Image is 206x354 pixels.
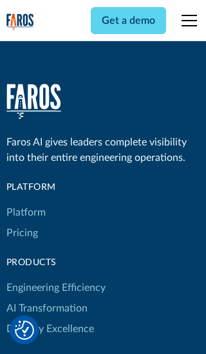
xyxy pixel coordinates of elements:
[15,321,34,340] img: Revisit consent button
[6,135,200,165] div: Faros AI gives leaders complete visibility into their entire engineering operations.
[6,298,88,319] a: AI Transformation
[6,319,94,339] a: Delivery Excellence
[6,277,106,298] a: Engineering Efficiency
[6,202,46,223] a: Platform
[6,14,34,32] a: home
[174,5,200,36] div: menu
[6,256,106,270] div: products
[6,84,61,119] a: home
[6,181,106,194] div: Platform
[15,321,34,340] button: Cookie Settings
[6,14,34,32] img: Logo of the analytics and reporting company Faros.
[6,84,61,119] img: Faros Logo White
[6,223,38,243] a: Pricing
[91,7,166,34] a: Get a demo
